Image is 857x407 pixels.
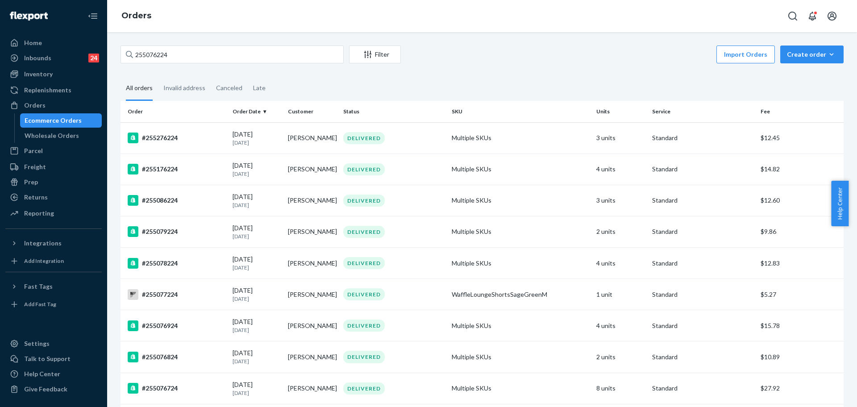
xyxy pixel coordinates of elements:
[448,373,593,404] td: Multiple SKUs
[780,46,844,63] button: Create order
[84,7,102,25] button: Close Navigation
[233,389,281,397] p: [DATE]
[448,341,593,373] td: Multiple SKUs
[652,259,753,268] p: Standard
[757,373,844,404] td: $27.92
[593,279,648,310] td: 1 unit
[652,353,753,361] p: Standard
[284,248,340,279] td: [PERSON_NAME]
[233,201,281,209] p: [DATE]
[652,384,753,393] p: Standard
[5,382,102,396] button: Give Feedback
[288,108,336,115] div: Customer
[5,206,102,220] a: Reporting
[24,257,64,265] div: Add Integration
[5,254,102,268] a: Add Integration
[448,122,593,154] td: Multiple SKUs
[284,279,340,310] td: [PERSON_NAME]
[114,3,158,29] ol: breadcrumbs
[284,154,340,185] td: [PERSON_NAME]
[5,297,102,311] a: Add Fast Tag
[593,373,648,404] td: 8 units
[24,385,67,394] div: Give Feedback
[5,336,102,351] a: Settings
[343,382,385,395] div: DELIVERED
[349,46,401,63] button: Filter
[24,70,53,79] div: Inventory
[831,181,849,226] span: Help Center
[593,185,648,216] td: 3 units
[163,76,205,100] div: Invalid address
[229,101,284,122] th: Order Date
[24,370,60,378] div: Help Center
[652,321,753,330] p: Standard
[448,216,593,247] td: Multiple SKUs
[649,101,757,122] th: Service
[448,185,593,216] td: Multiple SKUs
[800,380,848,403] iframe: Opens a widget where you can chat to one of our agents
[5,367,102,381] a: Help Center
[233,130,281,146] div: [DATE]
[5,160,102,174] a: Freight
[24,146,43,155] div: Parcel
[233,255,281,271] div: [DATE]
[448,248,593,279] td: Multiple SKUs
[24,282,53,291] div: Fast Tags
[757,341,844,373] td: $10.89
[5,190,102,204] a: Returns
[128,352,225,362] div: #255076824
[5,98,102,112] a: Orders
[593,101,648,122] th: Units
[5,175,102,189] a: Prep
[88,54,99,62] div: 24
[757,216,844,247] td: $9.86
[757,154,844,185] td: $14.82
[784,7,802,25] button: Open Search Box
[284,373,340,404] td: [PERSON_NAME]
[216,76,242,100] div: Canceled
[233,139,281,146] p: [DATE]
[343,320,385,332] div: DELIVERED
[24,300,56,308] div: Add Fast Tag
[121,11,151,21] a: Orders
[593,216,648,247] td: 2 units
[452,290,589,299] div: WaffleLoungeShortsSageGreenM
[128,133,225,143] div: #255276224
[343,288,385,300] div: DELIVERED
[24,86,71,95] div: Replenishments
[593,122,648,154] td: 3 units
[233,224,281,240] div: [DATE]
[757,248,844,279] td: $12.83
[233,264,281,271] p: [DATE]
[24,339,50,348] div: Settings
[233,326,281,334] p: [DATE]
[803,7,821,25] button: Open notifications
[652,165,753,174] p: Standard
[349,50,400,59] div: Filter
[652,196,753,205] p: Standard
[284,341,340,373] td: [PERSON_NAME]
[233,170,281,178] p: [DATE]
[121,46,344,63] input: Search orders
[823,7,841,25] button: Open account menu
[20,113,102,128] a: Ecommerce Orders
[128,320,225,331] div: #255076924
[343,351,385,363] div: DELIVERED
[757,279,844,310] td: $5.27
[128,164,225,174] div: #255176224
[24,162,46,171] div: Freight
[233,161,281,178] div: [DATE]
[24,178,38,187] div: Prep
[128,226,225,237] div: #255079224
[233,233,281,240] p: [DATE]
[5,352,102,366] button: Talk to Support
[757,101,844,122] th: Fee
[343,226,385,238] div: DELIVERED
[448,154,593,185] td: Multiple SKUs
[233,349,281,365] div: [DATE]
[284,216,340,247] td: [PERSON_NAME]
[652,227,753,236] p: Standard
[652,133,753,142] p: Standard
[448,310,593,341] td: Multiple SKUs
[24,38,42,47] div: Home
